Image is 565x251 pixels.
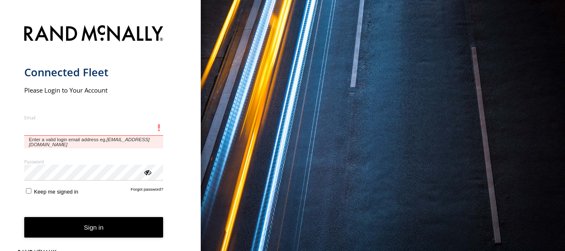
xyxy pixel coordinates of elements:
a: Forgot password? [131,187,164,195]
button: Sign in [24,217,164,238]
input: Keep me signed in [26,188,31,194]
span: Enter a valid login email address eg. [24,136,164,149]
img: Rand McNally [24,23,164,45]
form: main [24,20,177,251]
label: Password [24,158,164,165]
h2: Please Login to Your Account [24,86,164,94]
em: [EMAIL_ADDRESS][DOMAIN_NAME] [29,137,150,147]
h1: Connected Fleet [24,65,164,79]
label: Email [24,114,164,121]
span: Keep me signed in [34,189,78,195]
div: ViewPassword [143,168,151,176]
